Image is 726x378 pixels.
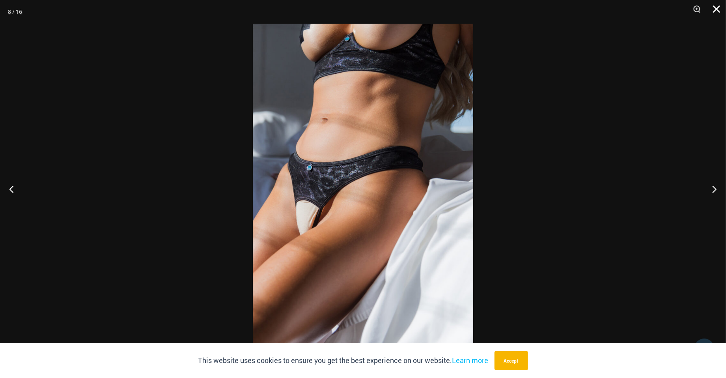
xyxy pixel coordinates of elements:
[696,169,726,209] button: Next
[198,355,489,367] p: This website uses cookies to ensure you get the best experience on our website.
[495,351,528,370] button: Accept
[8,6,22,18] div: 8 / 16
[253,24,473,354] img: Nights Fall Silver Leopard 1036 Bra 6046 Thong 07
[452,356,489,365] a: Learn more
